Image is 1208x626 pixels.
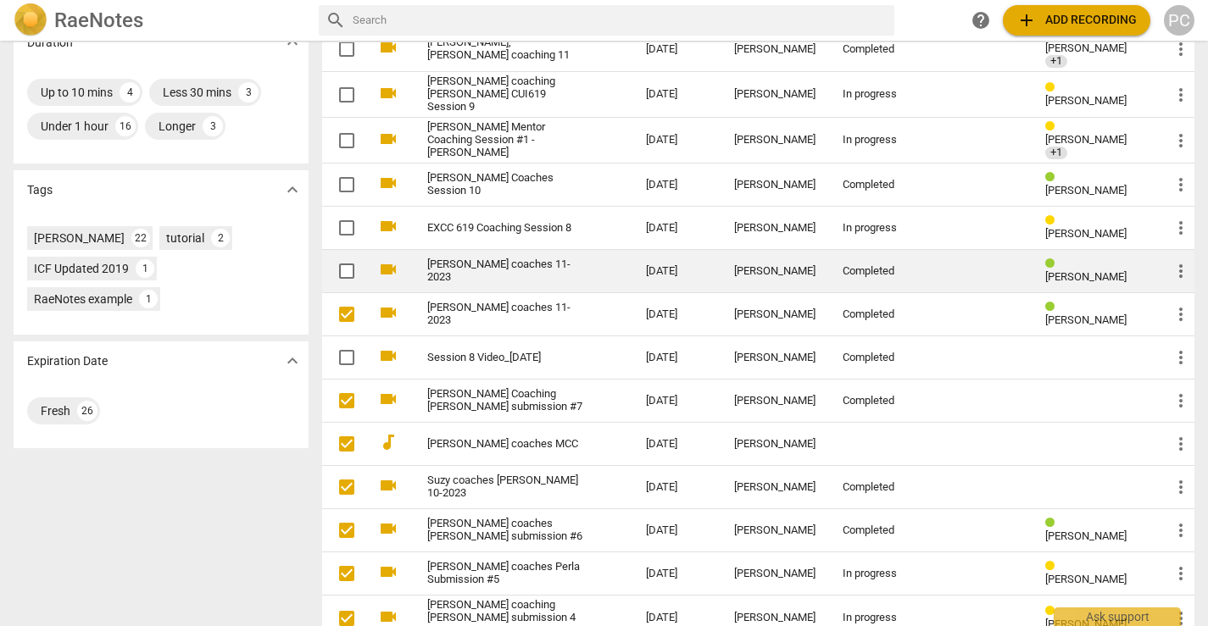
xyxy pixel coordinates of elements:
[427,222,584,235] a: EXCC 619 Coaching Session 8
[1171,391,1191,411] span: more_vert
[282,180,303,200] span: expand_more
[632,336,721,379] td: [DATE]
[282,351,303,371] span: expand_more
[378,37,398,58] span: videocam
[1045,270,1127,283] span: [PERSON_NAME]
[1045,529,1127,542] span: [PERSON_NAME]
[734,568,816,580] div: [PERSON_NAME]
[378,518,398,539] span: videocam
[131,229,150,247] div: 22
[1045,301,1061,313] span: Review status: completed
[427,474,584,500] a: Suzy coaches [PERSON_NAME] 10-2023
[14,3,305,37] a: LogoRaeNotes
[353,7,888,34] input: Search
[427,352,584,364] a: Session 8 Video_[DATE]
[632,293,721,336] td: [DATE]
[843,308,925,321] div: Completed
[966,5,996,36] a: Help
[378,173,398,193] span: videocam
[734,43,816,56] div: [PERSON_NAME]
[1045,573,1127,585] span: [PERSON_NAME]
[1171,563,1191,584] span: more_vert
[34,230,125,247] div: [PERSON_NAME]
[734,438,816,451] div: [PERSON_NAME]
[54,8,143,32] h2: RaeNotes
[734,395,816,407] div: [PERSON_NAME]
[427,388,584,413] a: [PERSON_NAME] Coaching [PERSON_NAME] submission #7
[280,30,305,55] button: Show more
[734,179,816,191] div: [PERSON_NAME]
[1003,5,1150,36] button: Upload
[734,612,816,624] div: [PERSON_NAME]
[41,402,70,419] div: Fresh
[27,352,108,370] p: Expiration Date
[632,379,721,423] td: [DATE]
[378,389,398,409] span: videocam
[843,612,925,624] div: In progress
[843,265,925,278] div: Completed
[1045,313,1127,326] span: [PERSON_NAME]
[843,481,925,494] div: Completed
[1171,520,1191,540] span: more_vert
[1171,218,1191,238] span: more_vert
[139,290,158,308] div: 1
[1171,304,1191,324] span: more_vert
[1171,347,1191,368] span: more_vert
[632,72,721,118] td: [DATE]
[163,84,231,101] div: Less 30 mins
[326,10,346,30] span: search
[1045,42,1127,54] span: [PERSON_NAME]
[427,561,584,586] a: [PERSON_NAME] coaches Perla Submission #5
[1045,147,1067,159] div: +1
[1045,517,1061,529] span: Review status: completed
[1171,477,1191,497] span: more_vert
[843,395,925,407] div: Completed
[41,118,109,135] div: Under 1 hour
[1045,94,1127,107] span: [PERSON_NAME]
[843,134,925,147] div: In progress
[427,36,584,62] a: [PERSON_NAME], [PERSON_NAME] coaching 11
[427,302,584,327] a: [PERSON_NAME] coaches 11-2023
[282,32,303,53] span: expand_more
[734,524,816,537] div: [PERSON_NAME]
[843,568,925,580] div: In progress
[632,552,721,596] td: [DATE]
[14,3,47,37] img: Logo
[1171,261,1191,281] span: more_vert
[34,291,132,307] div: RaeNotes example
[1016,10,1037,30] span: add
[427,121,584,159] a: [PERSON_NAME] Mentor Coaching Session #1 - [PERSON_NAME]
[378,346,398,366] span: videocam
[280,348,305,374] button: Show more
[427,258,584,284] a: [PERSON_NAME] coaches 11-2023
[1171,434,1191,454] span: more_vert
[166,230,204,247] div: tutorial
[1045,81,1061,94] span: Review status: in progress
[632,26,721,72] td: [DATE]
[1045,184,1127,197] span: [PERSON_NAME]
[136,259,154,278] div: 1
[1045,120,1061,133] span: Review status: in progress
[77,401,97,421] div: 26
[734,352,816,364] div: [PERSON_NAME]
[1164,5,1194,36] button: PC
[734,308,816,321] div: [PERSON_NAME]
[1171,175,1191,195] span: more_vert
[27,181,53,199] p: Tags
[843,222,925,235] div: In progress
[734,222,816,235] div: [PERSON_NAME]
[632,163,721,207] td: [DATE]
[427,438,584,451] a: [PERSON_NAME] coaches MCC
[378,302,398,323] span: videocam
[211,229,230,247] div: 2
[632,466,721,509] td: [DATE]
[1045,227,1127,240] span: [PERSON_NAME]
[378,475,398,496] span: videocam
[843,524,925,537] div: Completed
[378,259,398,280] span: videocam
[34,260,129,277] div: ICF Updated 2019
[27,34,73,52] p: Duration
[734,265,816,278] div: [PERSON_NAME]
[1045,171,1061,184] span: Review status: completed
